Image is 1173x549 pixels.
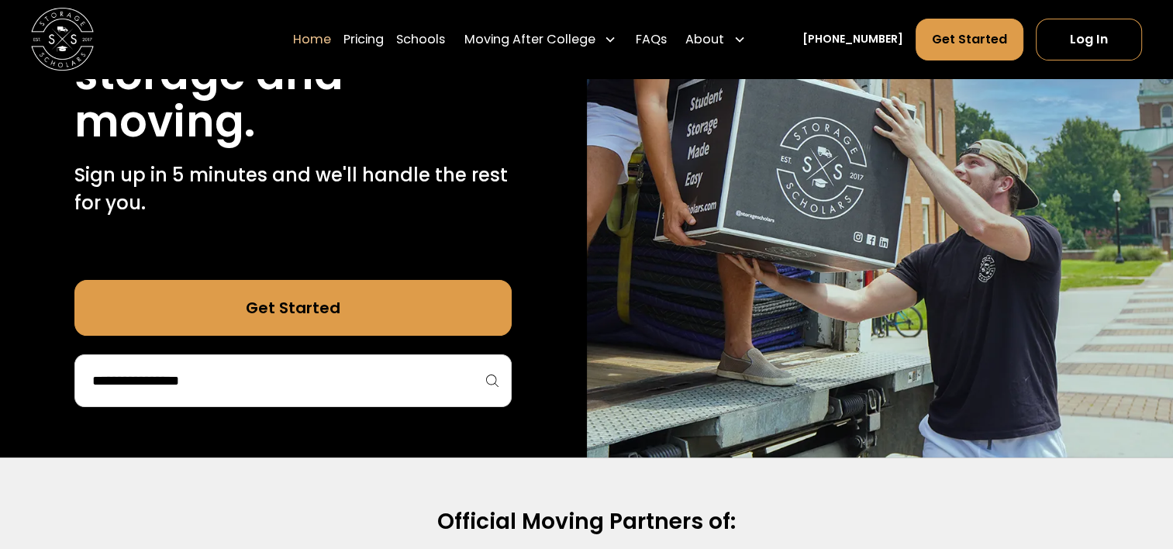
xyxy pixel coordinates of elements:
[31,8,94,71] img: Storage Scholars main logo
[457,17,623,60] div: Moving After College
[343,17,384,60] a: Pricing
[293,17,331,60] a: Home
[685,29,724,48] div: About
[464,29,595,48] div: Moving After College
[74,280,512,336] a: Get Started
[636,17,667,60] a: FAQs
[1036,18,1142,60] a: Log In
[31,8,94,71] a: home
[916,18,1023,60] a: Get Started
[74,161,512,217] p: Sign up in 5 minutes and we'll handle the rest for you.
[802,31,902,47] a: [PHONE_NUMBER]
[679,17,752,60] div: About
[396,17,445,60] a: Schools
[74,4,512,146] h1: Stress free student storage and moving.
[87,507,1085,536] h2: Official Moving Partners of:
